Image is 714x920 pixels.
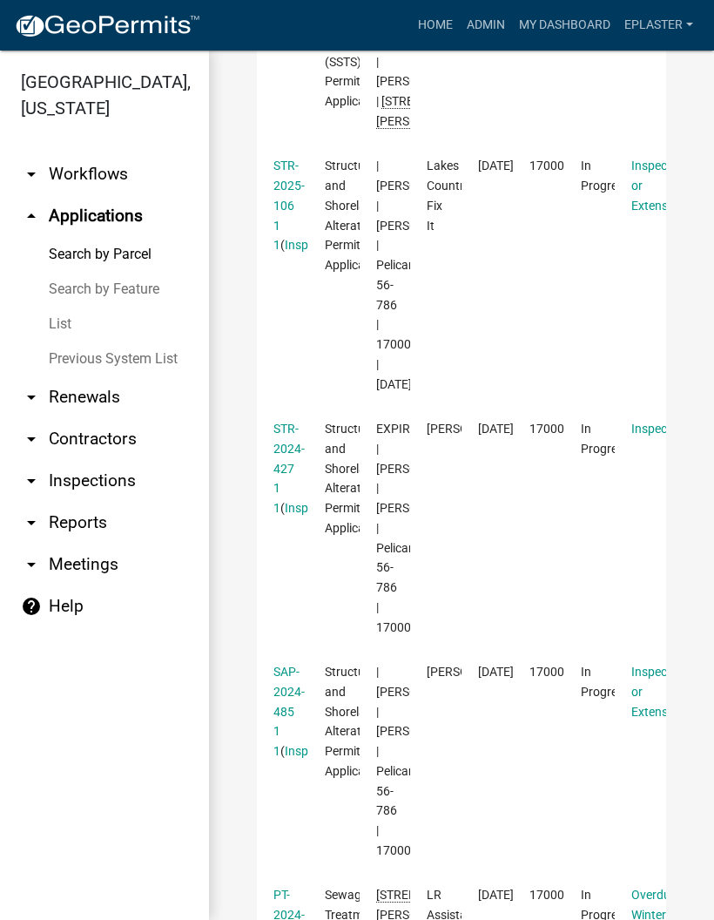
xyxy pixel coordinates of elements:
a: Inspection or Extension [631,159,688,213]
span: 01/02/2024 [478,888,514,902]
i: arrow_drop_down [21,387,42,408]
a: STR-2024-427 1 1 [273,422,305,515]
i: arrow_drop_down [21,512,42,533]
a: Inspections [285,744,347,758]
a: Inspection or Extension [631,665,688,719]
div: ( ) [273,662,291,761]
span: | Eric Babolian | GRANT E MATTHEES | Pelican 56-786 | 17000990517000 [376,665,474,857]
span: Structure and Shoreland Alteration Permit Application [325,665,386,778]
span: Structure and Shoreland Alteration Permit Application [325,422,386,535]
span: 06/18/2024 [478,422,514,436]
span: In Progress [581,422,630,456]
a: Inspections [285,501,347,515]
i: arrow_drop_down [21,164,42,185]
span: | Alexis Newark | GRANT E MATTHEES | Pelican 56-786 | 17000990517000 | 04/22/2026 [376,159,474,390]
a: Admin [460,9,512,42]
i: arrow_drop_up [21,206,42,227]
a: My Dashboard [512,9,617,42]
span: 17000990517000 [529,422,627,436]
span: 17000990517000 [529,159,627,172]
i: arrow_drop_down [21,429,42,450]
span: Lakes Country Fix It [427,159,470,232]
div: ( ) [273,419,291,518]
div: ( ) [273,156,291,255]
span: Grant Matthees [427,665,520,679]
a: SAP-2024-485 1 1 [273,665,305,758]
span: Structure and Shoreland Alteration Permit Application [325,159,386,272]
span: 17000990517000 [529,888,627,902]
a: eplaster [617,9,700,42]
span: 06/15/2024 [478,665,514,679]
span: 02/17/2025 [478,159,514,172]
span: 17000990517000 [529,665,627,679]
span: Brian D Seifert [427,422,520,436]
a: Inspection [631,422,688,436]
i: arrow_drop_down [21,470,42,491]
i: arrow_drop_down [21,554,42,575]
span: In Progress [581,665,630,699]
i: help [21,596,42,617]
span: In Progress [581,159,630,193]
a: Inspections [285,238,347,252]
span: EXPIRED | Elizabeth Plaster | GRANT E MATTHEES | Pelican 56-786 | 17000990517000 [376,422,474,634]
a: STR-2025-106 1 1 [273,159,305,252]
a: Home [411,9,460,42]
